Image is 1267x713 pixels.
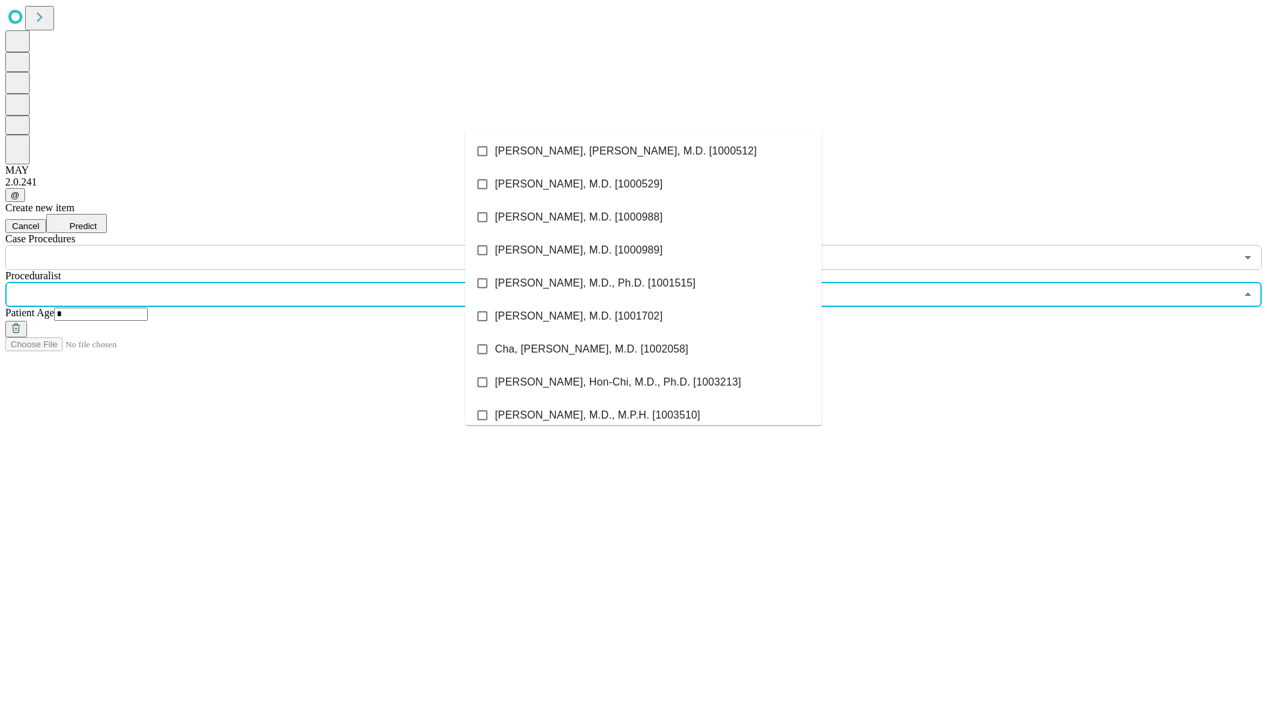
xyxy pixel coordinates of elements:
[69,221,96,231] span: Predict
[495,209,663,225] span: [PERSON_NAME], M.D. [1000988]
[495,407,700,423] span: [PERSON_NAME], M.D., M.P.H. [1003510]
[1239,285,1257,304] button: Close
[5,202,75,213] span: Create new item
[495,176,663,192] span: [PERSON_NAME], M.D. [1000529]
[495,374,741,390] span: [PERSON_NAME], Hon-Chi, M.D., Ph.D. [1003213]
[12,221,40,231] span: Cancel
[5,233,75,244] span: Scheduled Procedure
[495,275,696,291] span: [PERSON_NAME], M.D., Ph.D. [1001515]
[495,242,663,258] span: [PERSON_NAME], M.D. [1000989]
[46,214,107,233] button: Predict
[5,188,25,202] button: @
[5,219,46,233] button: Cancel
[5,270,61,281] span: Proceduralist
[1239,248,1257,267] button: Open
[495,143,757,159] span: [PERSON_NAME], [PERSON_NAME], M.D. [1000512]
[5,307,54,318] span: Patient Age
[495,308,663,324] span: [PERSON_NAME], M.D. [1001702]
[11,190,20,200] span: @
[495,341,688,357] span: Cha, [PERSON_NAME], M.D. [1002058]
[5,164,1262,176] div: MAY
[5,176,1262,188] div: 2.0.241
